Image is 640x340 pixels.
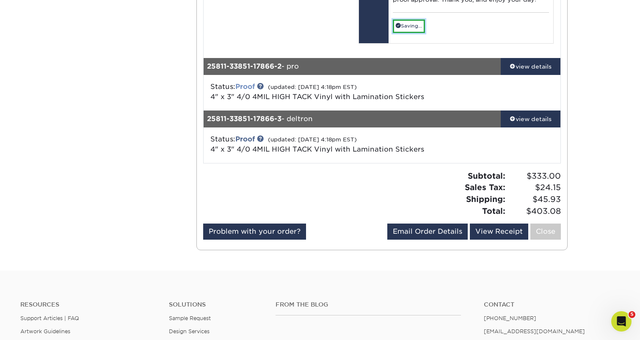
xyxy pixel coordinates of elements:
a: Proof [235,83,255,91]
iframe: Google Customer Reviews [2,314,72,337]
a: [EMAIL_ADDRESS][DOMAIN_NAME] [484,328,585,334]
div: - pro [204,58,501,75]
a: Design Services [169,328,210,334]
span: 5 [629,311,635,318]
strong: 25811-33851-17866-3 [207,115,281,123]
div: - deltron [204,111,501,127]
a: Sample Request [169,315,211,321]
small: (updated: [DATE] 4:18pm EST) [268,136,357,143]
strong: Total: [482,206,505,216]
span: 4" x 3" 4/0 4MIL HIGH TACK Vinyl with Lamination Stickers [210,93,424,101]
h4: From the Blog [276,301,461,308]
a: Saving... [393,19,425,33]
small: (updated: [DATE] 4:18pm EST) [268,84,357,90]
strong: Shipping: [466,194,505,204]
div: Status: [204,82,441,102]
span: $403.08 [508,205,561,217]
a: view details [501,58,560,75]
span: 4" x 3" 4/0 4MIL HIGH TACK Vinyl with Lamination Stickers [210,145,424,153]
strong: 25811-33851-17866-2 [207,62,281,70]
a: View Receipt [470,224,528,240]
h4: Resources [20,301,156,308]
span: $45.93 [508,193,561,205]
a: [PHONE_NUMBER] [484,315,536,321]
div: view details [501,115,560,123]
div: view details [501,62,560,71]
div: Status: [204,134,441,155]
iframe: Intercom live chat [611,311,632,332]
a: Proof [235,135,255,143]
a: Contact [484,301,620,308]
a: Close [530,224,561,240]
span: $333.00 [508,170,561,182]
strong: Subtotal: [468,171,505,180]
strong: Sales Tax: [465,182,505,192]
a: Email Order Details [387,224,468,240]
h4: Solutions [169,301,262,308]
span: $24.15 [508,182,561,193]
a: Problem with your order? [203,224,306,240]
a: view details [501,111,560,127]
